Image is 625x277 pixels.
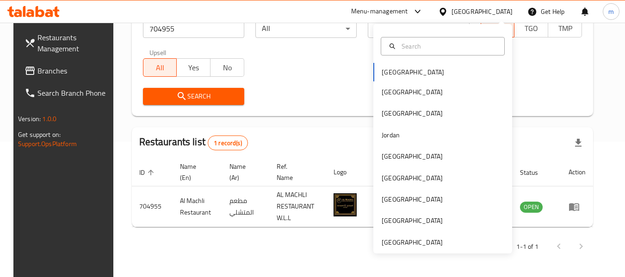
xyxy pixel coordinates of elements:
div: Menu [569,201,586,212]
div: [GEOGRAPHIC_DATA] [382,173,443,183]
button: TMP [548,19,582,37]
td: مطعم المتشلي [222,186,269,227]
span: Search [150,91,237,102]
input: Search [398,41,499,51]
td: AL MACHLI RESTAURANT W.L.L [269,186,326,227]
span: Search Branch Phone [37,87,111,98]
span: TMP [552,22,578,35]
p: 1-1 of 1 [516,241,538,252]
button: All [143,58,177,77]
span: 1.0.0 [42,113,56,125]
th: Branches [368,158,400,186]
span: Restaurants Management [37,32,111,54]
span: Get support on: [18,129,61,141]
th: Action [561,158,593,186]
div: [GEOGRAPHIC_DATA] [382,215,443,226]
div: OPEN [520,202,543,213]
span: Yes [180,61,207,74]
span: ID [139,167,157,178]
div: All [255,19,357,38]
span: m [608,6,614,17]
button: No [210,58,244,77]
div: [GEOGRAPHIC_DATA] [452,6,513,17]
span: OPEN [520,202,543,212]
div: [GEOGRAPHIC_DATA] [382,108,443,118]
label: Upsell [149,49,167,55]
h2: Restaurants list [139,135,248,150]
span: No [214,61,241,74]
span: TGO [518,22,545,35]
button: Yes [176,58,210,77]
div: [GEOGRAPHIC_DATA] [382,237,443,247]
div: Export file [567,132,589,154]
div: Total records count [208,135,248,150]
button: Search [143,88,244,105]
a: Search Branch Phone [17,82,118,104]
span: Version: [18,113,41,125]
span: Name (En) [180,161,211,183]
td: Al Machli Restaurant [173,186,223,227]
span: 1 record(s) [208,139,248,148]
img: Al Machli Restaurant [334,193,357,216]
a: Support.OpsPlatform [18,138,77,150]
div: [GEOGRAPHIC_DATA] [382,194,443,204]
div: [GEOGRAPHIC_DATA] [382,87,443,97]
div: Jordan [382,130,400,140]
th: Logo [326,158,368,186]
div: All [368,19,469,38]
td: 704955 [132,186,173,227]
div: Menu-management [351,6,408,17]
span: Status [520,167,550,178]
span: All [147,61,173,74]
span: Branches [37,65,111,76]
a: Branches [17,60,118,82]
div: [GEOGRAPHIC_DATA] [382,151,443,161]
span: Name (Ar) [229,161,258,183]
span: Ref. Name [277,161,315,183]
button: TGO [514,19,548,37]
a: Restaurants Management [17,26,118,60]
input: Search for restaurant name or ID.. [143,19,244,38]
td: 1 [368,186,400,227]
table: enhanced table [132,158,593,227]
